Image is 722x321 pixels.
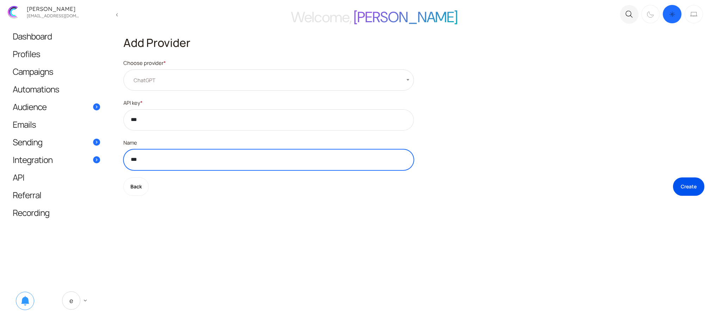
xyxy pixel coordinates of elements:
button: Back [123,177,149,196]
span: Recording [13,209,49,216]
label: API key [123,98,414,108]
div: zhekan.zhutnik@gmail.com [25,12,81,18]
a: Sending [6,133,107,151]
a: [PERSON_NAME] [EMAIL_ADDRESS][DOMAIN_NAME] [4,3,110,22]
span: [PERSON_NAME] [354,7,458,27]
span: Automations [13,85,59,93]
a: Dashboard [6,28,107,45]
a: Audience [6,98,107,115]
span: keyboard_arrow_down [82,297,88,304]
span: ChatGPT [123,69,414,91]
a: API [6,169,107,186]
button: Create [673,177,704,196]
span: API [13,174,24,181]
a: Integration [6,151,107,168]
span: Add Provider [123,35,190,50]
a: Emails [6,116,107,133]
div: Dark mode switcher [640,4,704,25]
a: Automations [6,80,107,98]
span: Sending [13,138,42,146]
span: Referral [13,191,41,199]
a: Recording [6,204,107,221]
a: Referral [6,186,107,204]
span: Dashboard [13,32,52,40]
span: Audience [13,103,47,110]
span: ChatGPT [131,76,163,84]
a: Campaigns [6,63,107,80]
span: E [62,291,80,310]
span: Campaigns [13,68,53,75]
label: Choose provider [123,58,414,68]
div: [PERSON_NAME] [25,6,81,12]
a: Profiles [6,45,107,62]
span: Profiles [13,50,40,57]
span: Welcome, [291,7,351,27]
span: Emails [13,121,36,128]
span: Integration [13,156,53,163]
a: E keyboard_arrow_down [55,286,97,315]
label: Name [123,138,414,147]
